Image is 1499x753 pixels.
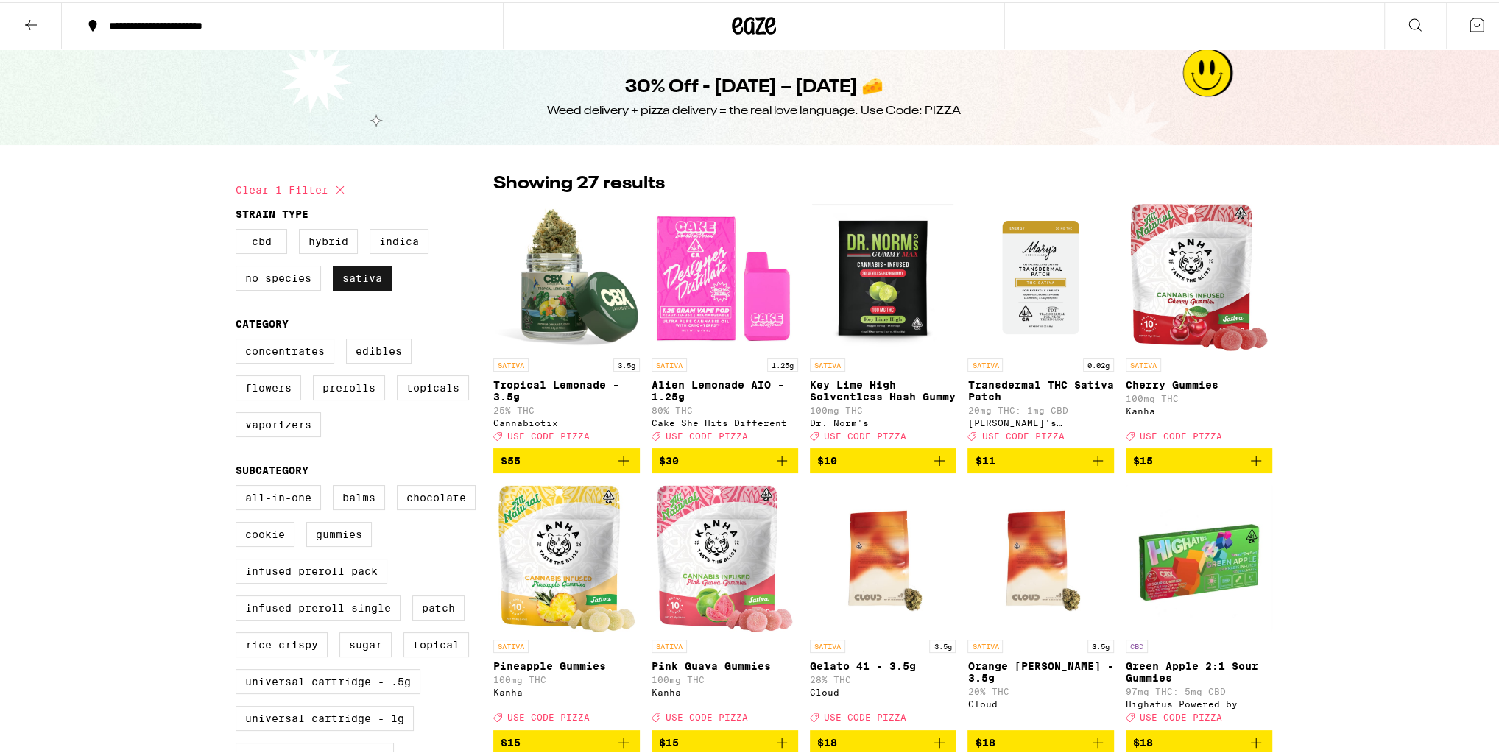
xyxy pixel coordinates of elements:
label: Prerolls [313,373,385,398]
p: Transdermal THC Sativa Patch [967,377,1114,400]
label: Infused Preroll Single [236,593,401,618]
p: 100mg THC [493,673,640,682]
img: Cake She Hits Different - Alien Lemonade AIO - 1.25g [652,202,798,349]
label: Cookie [236,520,294,545]
p: CBD [1126,637,1148,651]
span: USE CODE PIZZA [824,429,906,439]
div: Highatus Powered by Cannabiotix [1126,697,1272,707]
div: [PERSON_NAME]'s Medicinals [967,416,1114,425]
div: Kanha [1126,404,1272,414]
p: 3.5g [929,637,956,651]
label: No Species [236,264,321,289]
p: 100mg THC [652,673,798,682]
a: Open page for Gelato 41 - 3.5g from Cloud [810,483,956,727]
p: Orange [PERSON_NAME] - 3.5g [967,658,1114,682]
span: $11 [975,453,995,464]
p: SATIVA [493,356,529,370]
span: $15 [659,735,679,746]
span: $18 [817,735,837,746]
label: Universal Cartridge - 1g [236,704,414,729]
a: Open page for Transdermal THC Sativa Patch from Mary's Medicinals [967,202,1114,446]
label: Flowers [236,373,301,398]
label: Infused Preroll Pack [236,556,387,581]
span: USE CODE PIZZA [666,429,748,439]
img: Cloud - Orange Runtz - 3.5g [967,483,1114,630]
div: Dr. Norm's [810,416,956,425]
label: Edibles [346,336,412,361]
label: Rice Crispy [236,630,328,655]
p: SATIVA [967,637,1003,651]
span: USE CODE PIZZA [507,429,590,439]
label: Topical [403,630,469,655]
p: Alien Lemonade AIO - 1.25g [652,377,798,400]
h1: 30% Off - [DATE] – [DATE] 🧀 [625,73,883,98]
a: Open page for Key Lime High Solventless Hash Gummy from Dr. Norm's [810,202,956,446]
a: Open page for Tropical Lemonade - 3.5g from Cannabiotix [493,202,640,446]
span: USE CODE PIZZA [824,711,906,721]
button: Add to bag [652,446,798,471]
p: SATIVA [810,356,845,370]
div: Cannabiotix [493,416,640,425]
p: SATIVA [1126,356,1161,370]
p: SATIVA [652,637,687,651]
a: Open page for Orange Runtz - 3.5g from Cloud [967,483,1114,727]
label: Indica [370,227,428,252]
div: Cake She Hits Different [652,416,798,425]
p: SATIVA [967,356,1003,370]
label: Universal Cartridge - .5g [236,667,420,692]
p: 20% THC [967,685,1114,694]
p: 25% THC [493,403,640,413]
label: Balms [333,483,385,508]
p: 3.5g [613,356,640,370]
span: $30 [659,453,679,464]
img: Kanha - Pineapple Gummies [498,483,635,630]
div: Kanha [652,685,798,695]
span: $18 [1133,735,1153,746]
button: Add to bag [652,728,798,753]
label: Vaporizers [236,410,321,435]
div: Cloud [810,685,956,695]
img: Dr. Norm's - Key Lime High Solventless Hash Gummy [812,202,954,349]
span: $15 [1133,453,1153,464]
label: Hybrid [299,227,358,252]
img: Cannabiotix - Tropical Lemonade - 3.5g [493,202,640,349]
a: Open page for Pineapple Gummies from Kanha [493,483,640,727]
button: Add to bag [493,728,640,753]
p: 20mg THC: 1mg CBD [967,403,1114,413]
button: Add to bag [810,446,956,471]
p: 100mg THC [1126,392,1272,401]
img: Mary's Medicinals - Transdermal THC Sativa Patch [967,202,1114,349]
p: SATIVA [652,356,687,370]
div: Cloud [967,697,1114,707]
span: USE CODE PIZZA [507,711,590,721]
a: Open page for Pink Guava Gummies from Kanha [652,483,798,727]
label: All-In-One [236,483,321,508]
button: Add to bag [967,446,1114,471]
p: Tropical Lemonade - 3.5g [493,377,640,400]
button: Add to bag [967,728,1114,753]
p: SATIVA [493,637,529,651]
img: Kanha - Cherry Gummies [1130,202,1267,349]
p: Pink Guava Gummies [652,658,798,670]
p: Pineapple Gummies [493,658,640,670]
p: 1.25g [767,356,798,370]
button: Add to bag [1126,446,1272,471]
span: $18 [975,735,995,746]
span: USE CODE PIZZA [666,711,748,721]
button: Clear 1 filter [236,169,349,206]
label: Topicals [397,373,469,398]
button: Add to bag [810,728,956,753]
label: Patch [412,593,465,618]
img: Kanha - Pink Guava Gummies [656,483,793,630]
legend: Subcategory [236,462,308,474]
p: Key Lime High Solventless Hash Gummy [810,377,956,400]
p: 100mg THC [810,403,956,413]
button: Add to bag [1126,728,1272,753]
p: Green Apple 2:1 Sour Gummies [1126,658,1272,682]
label: Sativa [333,264,392,289]
label: Sugar [339,630,392,655]
label: Concentrates [236,336,334,361]
span: USE CODE PIZZA [1140,711,1222,721]
a: Open page for Green Apple 2:1 Sour Gummies from Highatus Powered by Cannabiotix [1126,483,1272,727]
span: $15 [501,735,521,746]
